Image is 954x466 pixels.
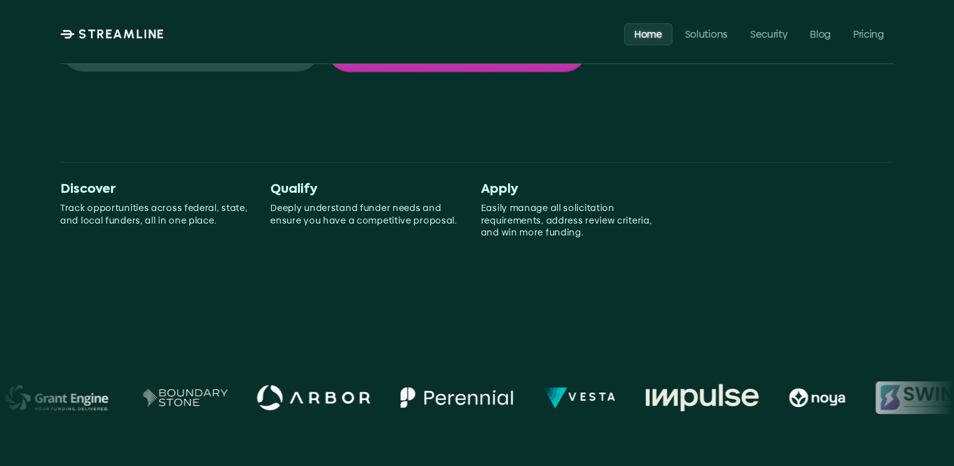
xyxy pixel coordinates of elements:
p: Apply [481,182,671,197]
p: Home [634,28,662,40]
p: Easily manage all solicitation requirements, address review criteria, and win more funding. [481,202,671,239]
p: Blog [810,28,831,40]
p: STREAMLINE [78,26,165,41]
p: Discover [60,182,250,197]
p: Pricing [853,28,884,40]
p: Solutions [685,28,728,40]
p: VESTA [557,391,607,404]
a: Pricing [843,23,894,45]
a: Security [740,23,797,45]
a: Blog [800,23,841,45]
a: STREAMLINE [60,26,165,41]
p: Track opportunities across federal, state, and local funders, all in one place. [60,202,250,227]
p: Deeply understand funder needs and ensure you have a competitive proposal. [270,202,460,227]
p: Qualify [270,182,460,197]
a: Home [624,23,672,45]
p: Security [750,28,787,40]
